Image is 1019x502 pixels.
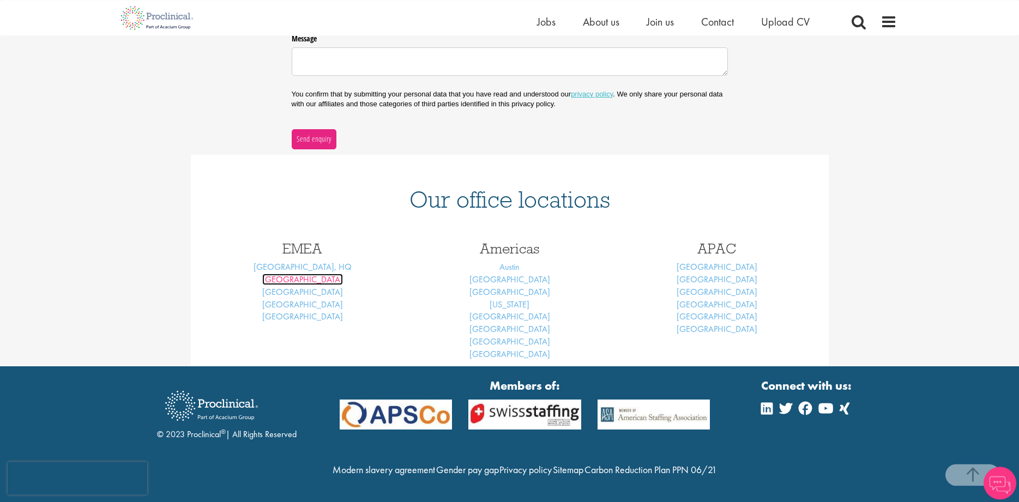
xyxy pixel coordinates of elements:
a: Privacy policy [499,463,552,476]
label: Message [292,29,728,44]
a: Austin [499,261,520,273]
img: APSCo [331,400,461,430]
a: [GEOGRAPHIC_DATA] [469,323,550,335]
a: Jobs [537,15,556,29]
h3: Americas [414,241,605,256]
a: [GEOGRAPHIC_DATA] [469,336,550,347]
a: Carbon Reduction Plan PPN 06/21 [584,463,717,476]
a: [GEOGRAPHIC_DATA] [677,299,757,310]
a: Contact [701,15,734,29]
a: privacy policy [571,90,613,98]
span: Send enquiry [296,133,331,145]
a: Upload CV [761,15,810,29]
a: [GEOGRAPHIC_DATA], HQ [254,261,352,273]
h3: EMEA [207,241,398,256]
a: [GEOGRAPHIC_DATA] [469,311,550,322]
strong: Members of: [340,377,710,394]
a: [GEOGRAPHIC_DATA] [469,348,550,360]
div: © 2023 Proclinical | All Rights Reserved [157,383,297,441]
h3: APAC [622,241,812,256]
a: [GEOGRAPHIC_DATA] [677,286,757,298]
a: Gender pay gap [436,463,499,476]
a: [US_STATE] [490,299,529,310]
a: Modern slavery agreement [333,463,435,476]
a: About us [583,15,619,29]
iframe: reCAPTCHA [8,462,147,494]
a: [GEOGRAPHIC_DATA] [469,286,550,298]
a: Join us [647,15,674,29]
button: Send enquiry [292,129,336,149]
a: [GEOGRAPHIC_DATA] [262,311,343,322]
sup: ® [221,427,226,436]
a: [GEOGRAPHIC_DATA] [469,274,550,285]
img: APSCo [460,400,589,430]
strong: Connect with us: [761,377,854,394]
a: [GEOGRAPHIC_DATA] [677,261,757,273]
p: You confirm that by submitting your personal data that you have read and understood our . We only... [292,89,728,109]
a: [GEOGRAPHIC_DATA] [262,286,343,298]
a: [GEOGRAPHIC_DATA] [262,274,343,285]
a: Sitemap [553,463,583,476]
a: [GEOGRAPHIC_DATA] [677,323,757,335]
img: Proclinical Recruitment [157,383,266,428]
img: Chatbot [984,467,1016,499]
a: [GEOGRAPHIC_DATA] [677,274,757,285]
a: [GEOGRAPHIC_DATA] [262,299,343,310]
img: APSCo [589,400,719,430]
a: [GEOGRAPHIC_DATA] [677,311,757,322]
h1: Our office locations [207,188,812,211]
